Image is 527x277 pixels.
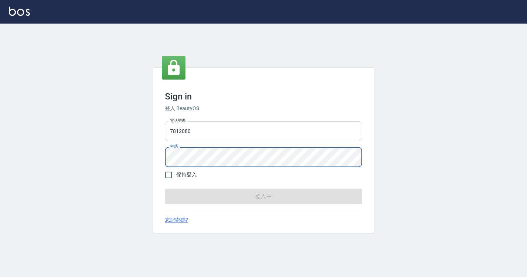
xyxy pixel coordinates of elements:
[165,105,362,112] h6: 登入 BeautyOS
[176,171,197,179] span: 保持登入
[9,7,30,16] img: Logo
[170,118,185,123] label: 電話號碼
[165,216,188,224] a: 忘記密碼?
[165,91,362,102] h3: Sign in
[170,144,178,149] label: 密碼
